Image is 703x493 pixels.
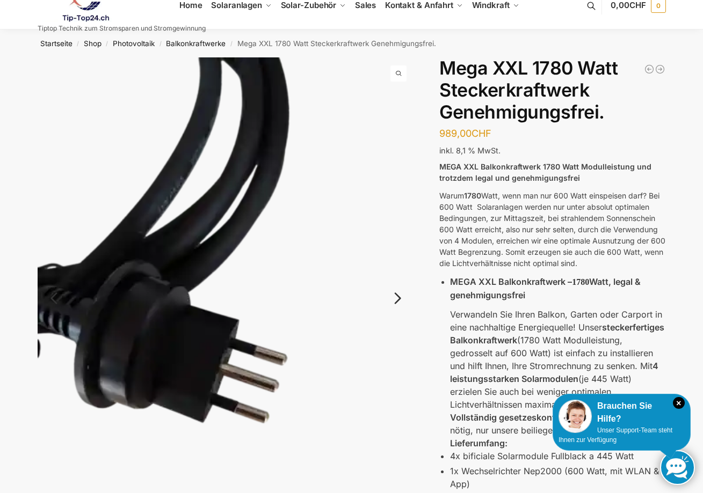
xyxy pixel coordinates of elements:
a: 7,2 KW Dachanlage zur Selbstmontage [644,64,655,75]
p: Verwandeln Sie Ihren Balkon, Garten oder Carport in eine nachhaltige Energiequelle! Unser (1780 W... [450,308,665,411]
p: 1x Wechselrichter Nep2000 (600 Watt, mit WLAN & App) [450,465,665,490]
strong: Vollständig gesetzeskonform [450,412,571,423]
nav: Breadcrumb [18,30,685,57]
strong: steckerfertiges Balkonkraftwerk [450,322,664,345]
strong: MEGA XXL Balkonkraftwerk – Watt, legal & genehmigungsfrei [450,276,641,300]
span: / [155,40,166,48]
p: Warum Watt, wenn man nur 600 Watt einspeisen darf? Bei 600 Watt Solaranlagen werden nur unter abs... [439,190,665,269]
span: / [73,40,84,48]
p: – keine Genehmigung nötig, nur unsere beiliegende Konformitätserklärung. [450,411,665,437]
a: Startseite [40,39,73,48]
strong: 1780 [572,277,589,286]
span: Unser Support-Team steht Ihnen zur Verfügung [559,426,672,444]
div: Brauchen Sie Hilfe? [559,400,685,425]
strong: Lieferumfang: [450,438,508,448]
span: / [102,40,113,48]
strong: MEGA XXL Balkonkraftwerk 1780 Watt Modulleistung und trotzdem legal und genehmigungsfrei [439,162,651,182]
a: 890/600 Watt bificiales Balkonkraftwerk mit 1 kWh smarten Speicher [655,64,665,75]
a: Shop [84,39,102,48]
strong: 1780 [464,191,481,200]
a: Photovoltaik [113,39,155,48]
p: Tiptop Technik zum Stromsparen und Stromgewinnung [38,25,206,32]
span: inkl. 8,1 % MwSt. [439,146,501,155]
p: 4x bificiale Solarmodule Fullblack a 445 Watt [450,450,665,462]
span: CHF [472,128,491,139]
h1: Mega XXL 1780 Watt Steckerkraftwerk Genehmigungsfrei. [439,57,665,123]
i: Schließen [673,397,685,409]
strong: 4 leistungsstarken Solarmodulen [450,360,658,384]
span: / [226,40,237,48]
img: Customer service [559,400,592,433]
bdi: 989,00 [439,128,491,139]
a: Balkonkraftwerke [166,39,226,48]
